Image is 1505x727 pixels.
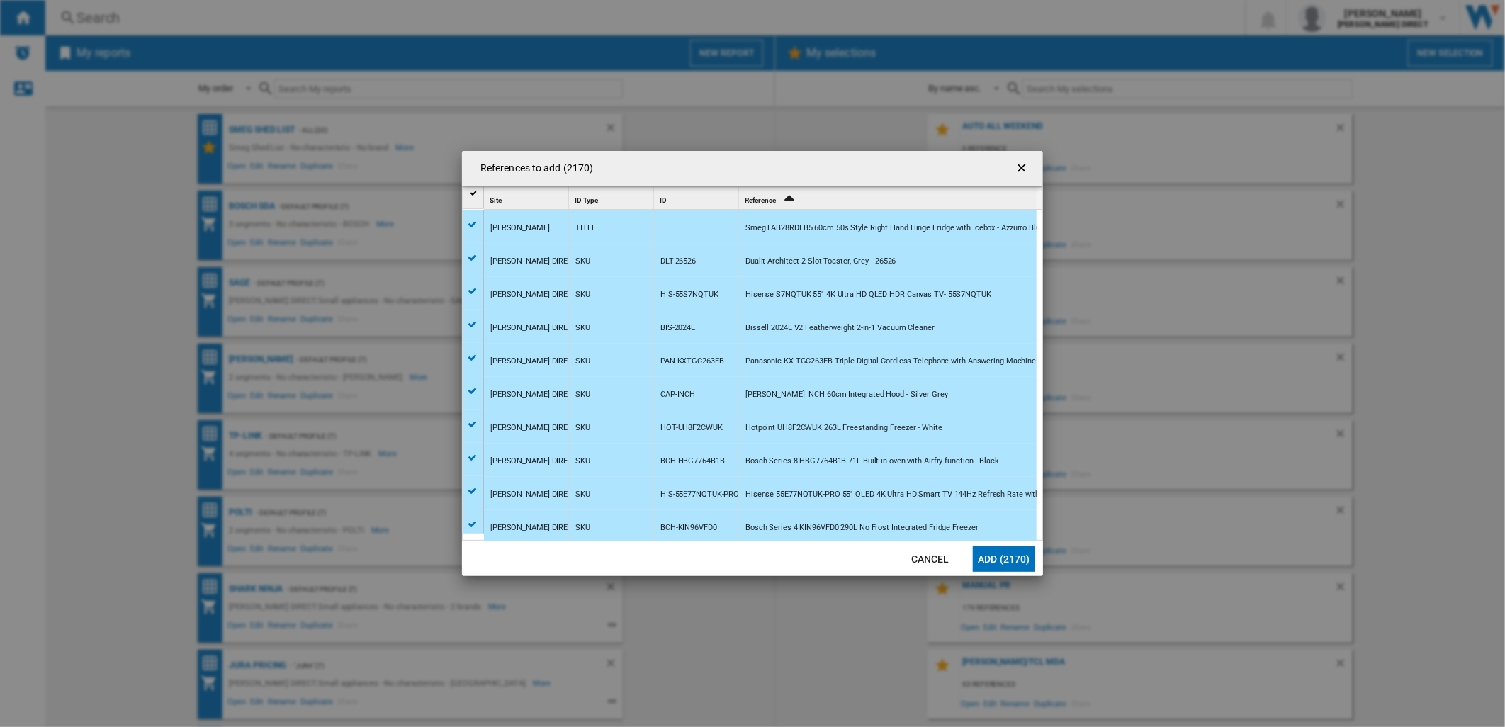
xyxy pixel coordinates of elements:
[490,196,502,204] span: Site
[1009,154,1037,183] button: getI18NText('BUTTONS.CLOSE_DIALOG')
[745,512,979,544] div: Bosch Series 4 KIN96VFD0 290L No Frost Integrated Fridge Freezer
[777,196,800,204] span: Sort Ascending
[575,445,590,478] div: SKU
[575,345,590,378] div: SKU
[745,412,942,444] div: Hotpoint UH8F2CWUK 263L Freestanding Freezer - White
[490,378,577,411] div: [PERSON_NAME] DIRECT
[745,312,935,344] div: Bissell 2024E V2 Featherweight 2-in-1 Vacuum Cleaner
[742,187,1037,209] div: Reference Sort Ascending
[660,378,695,411] div: CAP-INCH
[490,445,577,478] div: [PERSON_NAME] DIRECT
[575,278,590,311] div: SKU
[575,512,590,544] div: SKU
[660,512,717,544] div: BCH-KIN96VFD0
[899,546,962,572] button: Cancel
[490,278,577,311] div: [PERSON_NAME] DIRECT
[660,412,723,444] div: HOT-UH8F2CWUK
[575,412,590,444] div: SKU
[660,345,724,378] div: PAN-KXTGC263EB
[490,512,577,544] div: [PERSON_NAME] DIRECT
[745,245,896,278] div: Dualit Architect 2 Slot Toaster, Grey - 26526
[660,245,696,278] div: DLT-26526
[490,412,577,444] div: [PERSON_NAME] DIRECT
[745,278,991,311] div: Hisense S7NQTUK 55" 4K Ultra HD QLED HDR Canvas TV- 55S7NQTUK
[745,345,1036,378] div: Panasonic KX-TGC263EB Triple Digital Cordless Telephone with Answering Machine
[745,378,948,411] div: [PERSON_NAME] INCH 60cm Integrated Hood - Silver Grey
[572,187,653,209] div: Sort None
[487,187,568,209] div: Site Sort None
[490,478,577,511] div: [PERSON_NAME] DIRECT
[745,478,1063,511] div: Hisense 55E77NQTUK-PRO 55" QLED 4K Ultra HD Smart TV 144Hz Refresh Rate with Freely
[575,196,598,204] span: ID Type
[575,312,590,344] div: SKU
[487,187,568,209] div: Sort None
[490,345,577,378] div: [PERSON_NAME] DIRECT
[1015,161,1032,178] ng-md-icon: getI18NText('BUTTONS.CLOSE_DIALOG')
[745,212,1044,244] div: Smeg FAB28RDLB5 60cm 50s Style Right Hand Hinge Fridge with Icebox - Azzurro Blue
[660,196,667,204] span: ID
[575,478,590,511] div: SKU
[490,245,577,278] div: [PERSON_NAME] DIRECT
[572,187,653,209] div: ID Type Sort None
[490,312,577,344] div: [PERSON_NAME] DIRECT
[742,187,1037,209] div: Sort Ascending
[575,212,596,244] div: TITLE
[575,245,590,278] div: SKU
[973,546,1035,572] button: Add (2170)
[657,187,738,209] div: ID Sort None
[660,312,695,344] div: BIS-2024E
[657,187,738,209] div: Sort None
[490,212,550,244] div: [PERSON_NAME]
[473,162,593,176] h4: References to add (2170)
[745,445,999,478] div: Bosch Series 8 HBG7764B1B 71L Built-in oven with Airfry function - Black
[745,196,776,204] span: Reference
[575,378,590,411] div: SKU
[660,445,725,478] div: BCH-HBG7764B1B
[660,478,739,511] div: HIS-55E77NQTUK-PRO
[660,278,718,311] div: HIS-55S7NQTUK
